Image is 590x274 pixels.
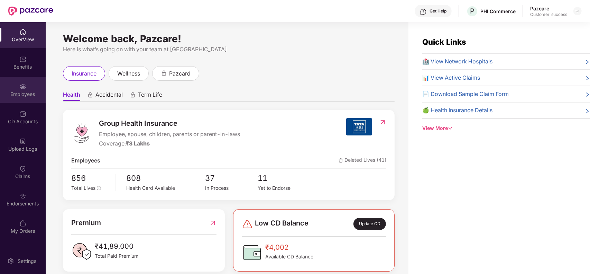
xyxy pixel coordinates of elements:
span: P [470,7,474,15]
div: animation [87,92,93,98]
span: Employee, spouse, children, parents or parent-in-laws [99,130,240,139]
span: down [448,126,453,131]
span: 856 [71,172,111,184]
span: pazcard [169,69,191,78]
span: Group Health Insurance [99,118,240,129]
div: Update CD [353,218,386,230]
div: PHI Commerce [480,8,516,15]
span: 🍏 Health Insurance Details [422,106,492,115]
span: Quick Links [422,37,466,46]
span: insurance [72,69,96,78]
div: Get Help [430,8,446,14]
span: info-circle [97,186,101,190]
span: 📊 View Active Claims [422,73,480,82]
img: svg+xml;base64,PHN2ZyBpZD0iRW5kb3JzZW1lbnRzIiB4bWxucz0iaHR0cDovL3d3dy53My5vcmcvMjAwMC9zdmciIHdpZH... [19,193,26,200]
img: svg+xml;base64,PHN2ZyBpZD0iQ2xhaW0iIHhtbG5zPSJodHRwOi8vd3d3LnczLm9yZy8yMDAwL3N2ZyIgd2lkdGg9IjIwIi... [19,165,26,172]
span: right [584,107,590,115]
img: svg+xml;base64,PHN2ZyBpZD0iVXBsb2FkX0xvZ3MiIGRhdGEtbmFtZT0iVXBsb2FkIExvZ3MiIHhtbG5zPSJodHRwOi8vd3... [19,138,26,145]
img: svg+xml;base64,PHN2ZyBpZD0iU2V0dGluZy0yMHgyMCIgeG1sbnM9Imh0dHA6Ly93d3cudzMub3JnLzIwMDAvc3ZnIiB3aW... [7,258,14,265]
span: 808 [126,172,205,184]
span: right [584,59,590,66]
img: deleteIcon [339,158,343,163]
img: RedirectIcon [379,119,386,126]
div: Pazcare [530,5,567,12]
div: In Process [205,184,258,192]
img: svg+xml;base64,PHN2ZyBpZD0iQ0RfQWNjb3VudHMiIGRhdGEtbmFtZT0iQ0QgQWNjb3VudHMiIHhtbG5zPSJodHRwOi8vd3... [19,111,26,117]
span: Total Lives [71,185,95,191]
img: CDBalanceIcon [242,242,262,263]
img: svg+xml;base64,PHN2ZyBpZD0iTXlfT3JkZXJzIiBkYXRhLW5hbWU9Ik15IE9yZGVycyIgeG1sbnM9Imh0dHA6Ly93d3cudz... [19,220,26,227]
img: svg+xml;base64,PHN2ZyBpZD0iSGVscC0zMngzMiIgeG1sbnM9Imh0dHA6Ly93d3cudzMub3JnLzIwMDAvc3ZnIiB3aWR0aD... [420,8,427,15]
div: Coverage: [99,139,240,148]
span: Accidental [95,91,123,101]
span: right [584,91,590,98]
div: Yet to Endorse [258,184,310,192]
span: ₹3 Lakhs [126,140,150,147]
span: Term Life [138,91,162,101]
div: Customer_success [530,12,567,17]
span: 🏥 View Network Hospitals [422,57,492,66]
img: svg+xml;base64,PHN2ZyBpZD0iSG9tZSIgeG1sbnM9Imh0dHA6Ly93d3cudzMub3JnLzIwMDAvc3ZnIiB3aWR0aD0iMjAiIG... [19,28,26,35]
img: New Pazcare Logo [8,7,53,16]
img: insurerIcon [346,118,372,135]
div: Here is what’s going on with your team at [GEOGRAPHIC_DATA] [63,45,395,54]
span: ₹41,89,000 [95,241,138,252]
span: Low CD Balance [255,218,308,230]
img: logo [71,123,92,143]
span: ₹4,002 [265,242,313,253]
img: svg+xml;base64,PHN2ZyBpZD0iRHJvcGRvd24tMzJ4MzIiIHhtbG5zPSJodHRwOi8vd3d3LnczLm9yZy8yMDAwL3N2ZyIgd2... [575,8,580,14]
div: Welcome back, Pazcare! [63,36,395,42]
img: svg+xml;base64,PHN2ZyBpZD0iRGFuZ2VyLTMyeDMyIiB4bWxucz0iaHR0cDovL3d3dy53My5vcmcvMjAwMC9zdmciIHdpZH... [242,219,253,230]
div: Health Card Available [126,184,205,192]
span: Available CD Balance [265,253,313,260]
span: 📄 Download Sample Claim Form [422,90,509,98]
span: Health [63,91,80,101]
span: right [584,75,590,82]
span: wellness [117,69,140,78]
div: View More [422,124,590,132]
span: Premium [71,218,101,228]
div: animation [130,92,136,98]
span: 11 [258,172,310,184]
div: animation [161,70,167,76]
span: Employees [71,156,100,165]
img: PaidPremiumIcon [71,241,92,262]
span: 37 [205,172,258,184]
div: Settings [16,258,38,265]
span: Deleted Lives (41) [339,156,386,165]
img: RedirectIcon [209,218,216,228]
img: svg+xml;base64,PHN2ZyBpZD0iRW1wbG95ZWVzIiB4bWxucz0iaHR0cDovL3d3dy53My5vcmcvMjAwMC9zdmciIHdpZHRoPS... [19,83,26,90]
img: svg+xml;base64,PHN2ZyBpZD0iQmVuZWZpdHMiIHhtbG5zPSJodHRwOi8vd3d3LnczLm9yZy8yMDAwL3N2ZyIgd2lkdGg9Ij... [19,56,26,63]
span: Total Paid Premium [95,252,138,260]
